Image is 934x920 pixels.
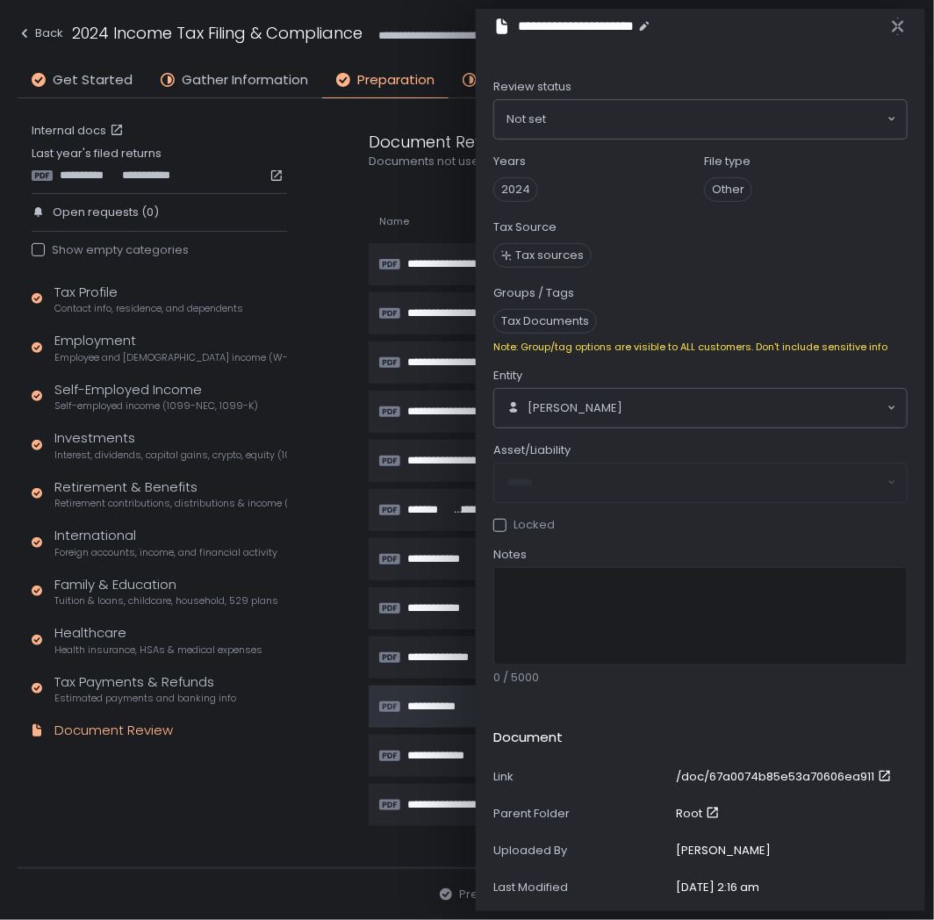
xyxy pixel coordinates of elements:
[528,400,622,416] span: [PERSON_NAME]
[18,21,63,50] button: Back
[493,154,526,169] label: Years
[54,380,258,413] div: Self-Employed Income
[54,331,287,364] div: Employment
[622,399,886,417] input: Search for option
[493,368,522,384] span: Entity
[704,154,751,169] label: File type
[54,526,277,559] div: International
[493,341,908,354] div: Note: Group/tag options are visible to ALL customers. Don't include sensitive info
[676,769,895,785] a: /doc/67a0074b85e53a70606ea911
[494,100,907,139] div: Search for option
[54,449,287,462] span: Interest, dividends, capital gains, crypto, equity (1099s, K-1s)
[54,721,173,741] div: Document Review
[493,285,574,301] label: Groups / Tags
[53,205,159,220] span: Open requests (0)
[53,70,133,90] span: Get Started
[704,177,752,202] span: Other
[54,546,277,559] span: Foreign accounts, income, and financial activity
[54,478,287,511] div: Retirement & Benefits
[459,887,710,902] span: Preparation has been completed on [DATE]
[32,123,127,139] a: Internal docs
[493,769,669,785] div: Link
[507,111,546,128] span: Not set
[357,70,435,90] span: Preparation
[54,575,278,608] div: Family & Education
[493,843,669,859] div: Uploaded By
[493,219,557,235] label: Tax Source
[72,21,363,45] h1: 2024 Income Tax Filing & Compliance
[54,594,278,607] span: Tuition & loans, childcare, household, 529 plans
[493,728,563,748] h2: Document
[494,389,907,428] div: Search for option
[379,215,409,228] span: Name
[54,692,236,705] span: Estimated payments and banking info
[18,23,63,44] div: Back
[493,806,669,822] div: Parent Folder
[54,283,243,316] div: Tax Profile
[493,880,669,895] div: Last Modified
[493,177,538,202] span: 2024
[493,547,527,563] span: Notes
[493,442,571,458] span: Asset/Liability
[54,302,243,315] span: Contact info, residence, and dependents
[676,843,771,859] div: [PERSON_NAME]
[493,309,597,334] span: Tax Documents
[546,111,886,128] input: Search for option
[54,497,287,510] span: Retirement contributions, distributions & income (1099-R, 5498)
[676,806,723,822] a: Root
[54,351,287,364] span: Employee and [DEMOGRAPHIC_DATA] income (W-2s)
[54,399,258,413] span: Self-employed income (1099-NEC, 1099-K)
[493,670,908,686] div: 0 / 5000
[369,130,916,154] div: Document Review
[182,70,308,90] span: Gather Information
[676,880,759,895] div: [DATE] 2:16 am
[369,154,916,169] div: Documents not used in this tax filing, scoped to the tax year of the filing, all years, or no years.
[54,643,262,657] span: Health insurance, HSAs & medical expenses
[515,248,584,263] span: Tax sources
[54,428,287,462] div: Investments
[54,672,236,706] div: Tax Payments & Refunds
[493,79,571,95] span: Review status
[32,146,287,183] div: Last year's filed returns
[54,623,262,657] div: Healthcare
